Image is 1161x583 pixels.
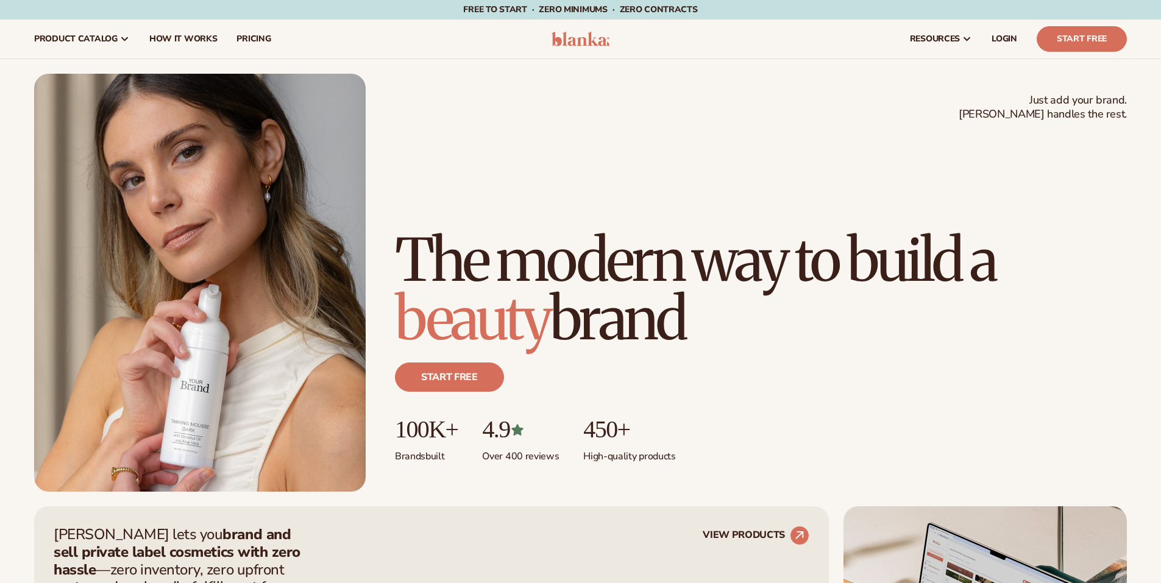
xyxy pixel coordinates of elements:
strong: brand and sell private label cosmetics with zero hassle [54,525,300,579]
p: 100K+ [395,416,458,443]
img: logo [552,32,609,46]
a: Start Free [1037,26,1127,52]
span: Free to start · ZERO minimums · ZERO contracts [463,4,697,15]
p: Brands built [395,443,458,463]
img: Female holding tanning mousse. [34,74,366,492]
p: Over 400 reviews [482,443,559,463]
a: Start free [395,362,504,392]
p: 4.9 [482,416,559,443]
a: resources [900,19,982,58]
span: LOGIN [992,34,1017,44]
a: LOGIN [982,19,1027,58]
a: product catalog [24,19,140,58]
span: How It Works [149,34,218,44]
a: How It Works [140,19,227,58]
h1: The modern way to build a brand [395,231,1127,348]
p: 450+ [583,416,675,443]
span: resources [910,34,960,44]
span: pricing [236,34,271,44]
span: beauty [395,282,550,355]
p: High-quality products [583,443,675,463]
a: pricing [227,19,280,58]
span: product catalog [34,34,118,44]
a: VIEW PRODUCTS [703,526,809,545]
span: Just add your brand. [PERSON_NAME] handles the rest. [959,93,1127,122]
